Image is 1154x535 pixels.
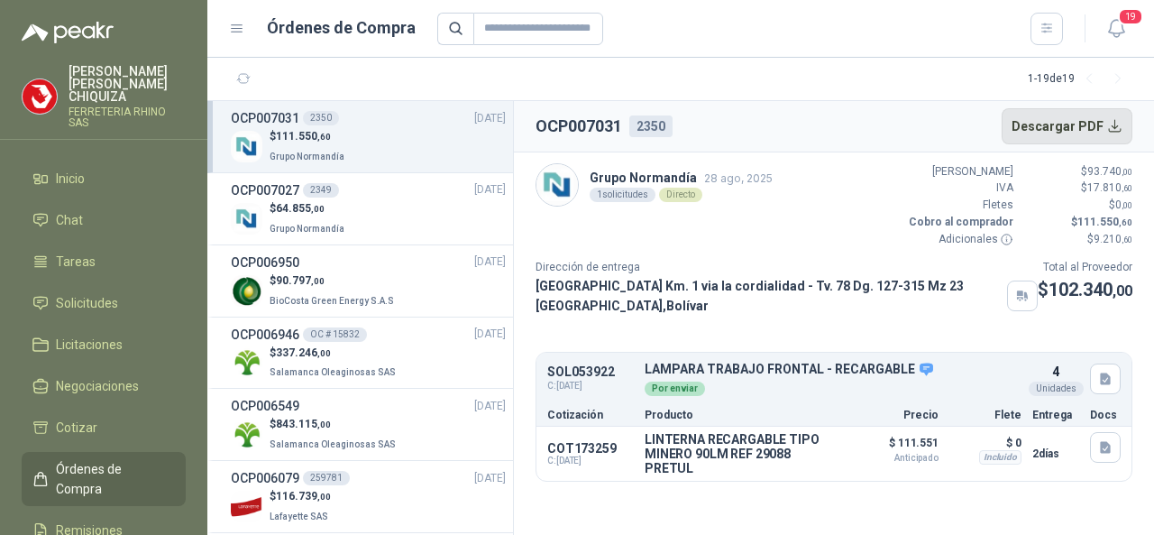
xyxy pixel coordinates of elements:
[22,410,186,445] a: Cotizar
[1100,13,1132,45] button: 19
[645,410,838,420] p: Producto
[270,416,399,433] p: $
[474,326,506,343] span: [DATE]
[317,348,331,358] span: ,00
[547,410,634,420] p: Cotización
[231,180,299,200] h3: OCP007027
[270,488,332,505] p: $
[547,441,634,456] p: COT173259
[949,432,1021,454] p: $ 0
[1029,382,1084,396] div: Unidades
[905,163,1013,180] p: [PERSON_NAME]
[317,492,331,502] span: ,00
[303,471,350,485] div: 259781
[979,450,1021,465] div: Incluido
[317,132,331,142] span: ,60
[1052,362,1059,382] p: 4
[905,214,1013,231] p: Cobro al comprador
[1115,198,1132,211] span: 0
[231,468,299,488] h3: OCP006079
[1077,216,1132,228] span: 111.550
[1094,233,1132,245] span: 9.210
[474,181,506,198] span: [DATE]
[22,161,186,196] a: Inicio
[848,432,939,463] p: $ 111.551
[270,439,396,449] span: Salamanca Oleaginosas SAS
[231,396,299,416] h3: OCP006549
[56,459,169,499] span: Órdenes de Compra
[590,168,773,188] p: Grupo Normandía
[22,369,186,403] a: Negociaciones
[231,275,262,307] img: Company Logo
[276,346,331,359] span: 337.246
[56,210,83,230] span: Chat
[905,231,1013,248] p: Adicionales
[231,253,506,309] a: OCP006950[DATE] Company Logo$90.797,00BioCosta Green Energy S.A.S
[1090,410,1121,420] p: Docs
[270,512,328,521] span: Lafayette SAS
[22,452,186,506] a: Órdenes de Compra
[231,180,506,237] a: OCP0070272349[DATE] Company Logo$64.855,00Grupo Normandía
[1122,200,1132,210] span: ,00
[303,183,339,198] div: 2349
[905,197,1013,214] p: Fletes
[536,114,622,139] h2: OCP007031
[645,432,838,475] p: LINTERNA RECARGABLE TIPO MINERO 90LM REF 29088 PRETUL
[231,131,262,162] img: Company Logo
[303,111,339,125] div: 2350
[270,224,344,234] span: Grupo Normandía
[276,274,325,287] span: 90.797
[1087,165,1132,178] span: 93.740
[69,106,186,128] p: FERRETERIA RHINO SAS
[22,22,114,43] img: Logo peakr
[231,491,262,522] img: Company Logo
[848,454,939,463] span: Anticipado
[474,254,506,271] span: [DATE]
[704,171,773,185] span: 28 ago, 2025
[231,108,299,128] h3: OCP007031
[536,276,1000,316] p: [GEOGRAPHIC_DATA] Km. 1 via la cordialidad - Tv. 78 Dg. 127-315 Mz 23 [GEOGRAPHIC_DATA] , Bolívar
[474,398,506,415] span: [DATE]
[276,202,325,215] span: 64.855
[231,468,506,525] a: OCP006079259781[DATE] Company Logo$116.739,00Lafayette SAS
[848,410,939,420] p: Precio
[303,327,367,342] div: OC # 15832
[1024,231,1132,248] p: $
[474,470,506,487] span: [DATE]
[1122,235,1132,244] span: ,60
[311,276,325,286] span: ,00
[22,203,186,237] a: Chat
[270,345,399,362] p: $
[1119,217,1132,227] span: ,60
[1024,180,1132,197] p: $
[1122,183,1132,193] span: ,60
[56,169,85,189] span: Inicio
[536,259,1038,276] p: Dirección de entrega
[547,365,634,379] p: SOL053922
[659,188,702,202] div: Directo
[270,367,396,377] span: Salamanca Oleaginosas SAS
[276,418,331,430] span: 843.115
[590,188,655,202] div: 1 solicitudes
[1038,259,1132,276] p: Total al Proveedor
[231,346,262,378] img: Company Logo
[1024,197,1132,214] p: $
[270,296,394,306] span: BioCosta Green Energy S.A.S
[270,152,344,161] span: Grupo Normandía
[1028,65,1132,94] div: 1 - 19 de 19
[276,130,331,143] span: 111.550
[22,286,186,320] a: Solicitudes
[270,128,348,145] p: $
[547,379,634,393] span: C: [DATE]
[645,382,705,396] div: Por enviar
[22,244,186,279] a: Tareas
[270,200,348,217] p: $
[56,293,118,313] span: Solicitudes
[1113,282,1132,300] span: ,00
[474,110,506,127] span: [DATE]
[1024,163,1132,180] p: $
[69,65,186,103] p: [PERSON_NAME] [PERSON_NAME] CHIQUIZA
[231,325,506,382] a: OCP006946OC # 15832[DATE] Company Logo$337.246,00Salamanca Oleaginosas SAS
[22,327,186,362] a: Licitaciones
[231,108,506,165] a: OCP0070312350[DATE] Company Logo$111.550,60Grupo Normandía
